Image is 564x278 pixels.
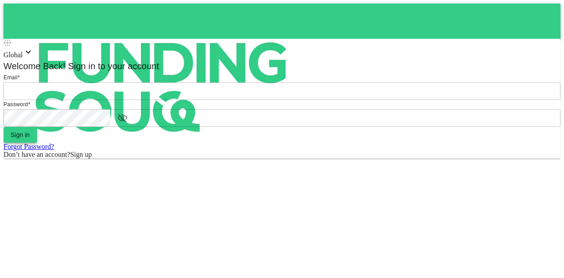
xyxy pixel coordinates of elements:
span: Welcome Back! [4,61,66,71]
a: logo [4,4,560,39]
a: Forgot Password? [4,143,54,150]
span: Sign in to your account [66,61,160,71]
span: Email [4,74,18,81]
img: logo [4,4,321,171]
input: password [4,109,110,127]
button: Sign in [4,127,37,143]
div: Global [4,47,560,59]
span: Sign up [70,151,92,158]
span: Don’t have an account? [4,151,70,158]
input: email [4,82,560,100]
span: Password [4,101,28,107]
